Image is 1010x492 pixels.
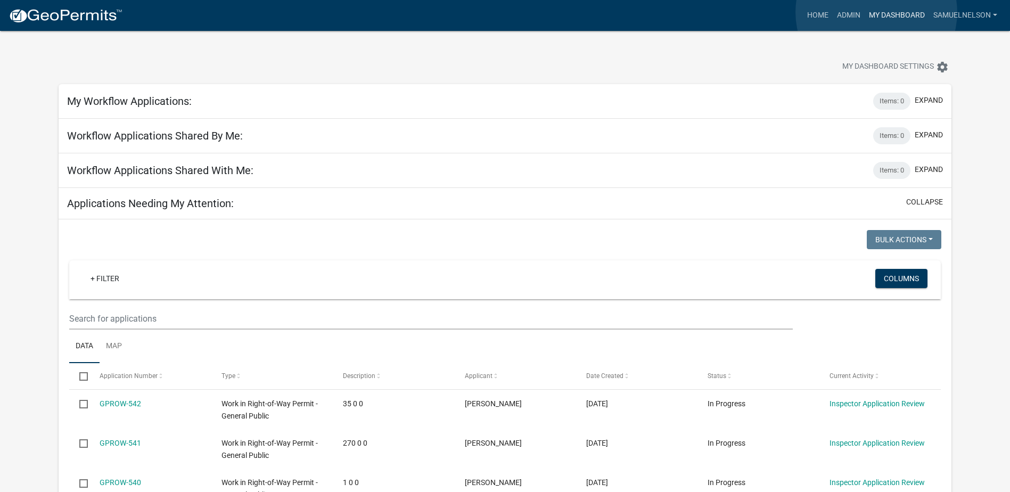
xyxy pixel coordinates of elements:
div: Items: 0 [873,127,910,144]
span: Status [708,372,726,380]
span: In Progress [708,439,745,447]
span: In Progress [708,478,745,487]
span: Work in Right-of-Way Permit - General Public [221,439,318,460]
span: Bronson Barrett [465,439,522,447]
button: expand [915,95,943,106]
span: In Progress [708,399,745,408]
i: settings [936,61,949,73]
span: Type [221,372,235,380]
span: Work in Right-of-Way Permit - General Public [221,399,318,420]
a: My Dashboard [865,5,929,26]
a: samuelnelson [929,5,1001,26]
span: 270 0 0 [343,439,367,447]
div: Items: 0 [873,162,910,179]
div: Items: 0 [873,93,910,110]
a: Data [69,330,100,364]
a: GPROW-541 [100,439,141,447]
span: Description [343,372,375,380]
a: GPROW-540 [100,478,141,487]
span: My Dashboard Settings [842,61,934,73]
button: expand [915,129,943,141]
button: Columns [875,269,927,288]
a: Inspector Application Review [830,439,925,447]
input: Search for applications [69,308,793,330]
button: My Dashboard Settingssettings [834,56,957,77]
a: Inspector Application Review [830,478,925,487]
datatable-header-cell: Current Activity [819,363,940,389]
span: 08/06/2025 [586,478,608,487]
span: Nick Dahle [465,478,522,487]
datatable-header-cell: Application Number [89,363,211,389]
h5: Workflow Applications Shared By Me: [67,129,243,142]
h5: My Workflow Applications: [67,95,192,108]
datatable-header-cell: Status [697,363,819,389]
span: Applicant [465,372,492,380]
a: Home [803,5,833,26]
a: Inspector Application Review [830,399,925,408]
span: Current Activity [830,372,874,380]
datatable-header-cell: Date Created [576,363,697,389]
h5: Applications Needing My Attention: [67,197,234,210]
button: Bulk Actions [867,230,941,249]
a: + Filter [82,269,128,288]
a: Admin [833,5,865,26]
h5: Workflow Applications Shared With Me: [67,164,253,177]
span: Application Number [100,372,158,380]
a: GPROW-542 [100,399,141,408]
span: 35 0 0 [343,399,363,408]
datatable-header-cell: Applicant [454,363,576,389]
button: collapse [906,196,943,208]
span: Date Created [586,372,623,380]
span: 09/03/2025 [586,399,608,408]
span: 1 0 0 [343,478,359,487]
span: Cole Schellhammer [465,399,522,408]
datatable-header-cell: Description [333,363,454,389]
span: 08/27/2025 [586,439,608,447]
button: expand [915,164,943,175]
a: Map [100,330,128,364]
datatable-header-cell: Select [69,363,89,389]
datatable-header-cell: Type [211,363,333,389]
